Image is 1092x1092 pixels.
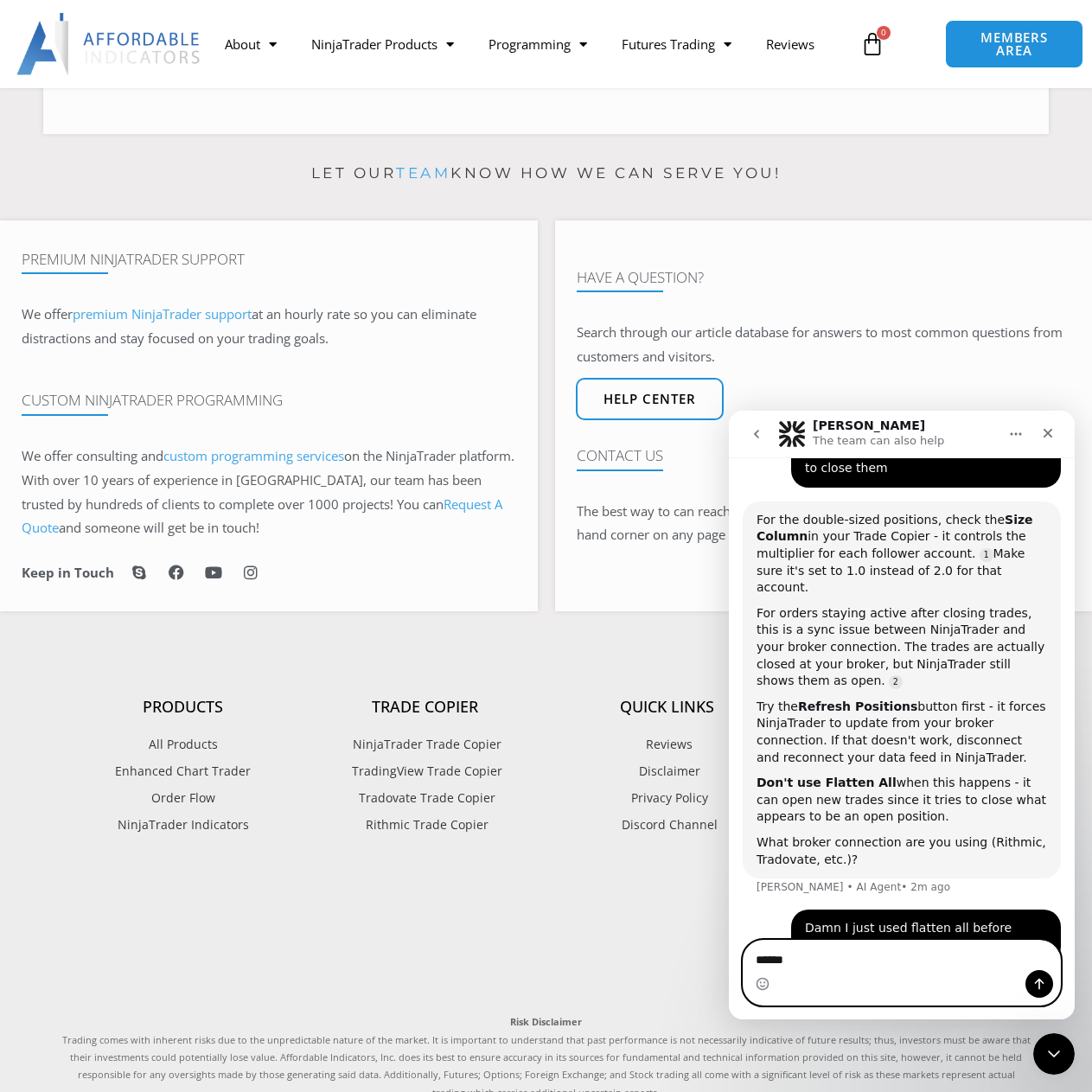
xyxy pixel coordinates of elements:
[22,305,73,322] span: We offer
[627,787,708,809] span: Privacy Policy
[304,814,546,836] a: Rithmic Trade Copier
[304,760,546,782] a: TradingView Trade Copier
[577,500,1071,548] p: The best way to can reach our is through the the help icon in the lower right-hand corner on any ...
[348,760,502,782] span: TradingView Trade Copier
[304,787,546,809] a: Tradovate Trade Copier
[963,31,1064,57] span: MEMBERS AREA
[361,814,489,836] span: Rithmic Trade Copier
[603,393,696,406] span: Help center
[73,305,252,322] a: premium NinjaTrader support
[62,814,304,836] a: NinjaTrader Indicators
[635,760,700,782] span: Disclaimer
[577,269,1071,286] h4: Have A Question?
[877,26,891,40] span: 0
[604,24,749,64] a: Futures Trading
[22,447,344,464] span: We offer consulting and
[151,787,215,809] span: Order Flow
[546,698,789,717] h4: Quick Links
[62,787,304,809] a: Order Flow
[546,814,789,836] a: Discord Channel
[354,787,495,809] span: Tradovate Trade Copier
[834,19,910,69] a: 0
[118,814,249,836] span: NinjaTrader Indicators
[617,814,718,836] span: Discord Channel
[729,411,1075,1019] iframe: Intercom live chat
[149,733,218,756] span: All Products
[62,875,1031,996] iframe: Customer reviews powered by Trustpilot
[1033,1033,1075,1075] iframe: Intercom live chat
[577,447,1071,464] h4: Contact Us
[304,733,546,756] a: NinjaTrader Trade Copier
[304,698,546,717] h4: Trade Copier
[546,760,789,782] a: Disclaimer
[577,321,1071,369] p: Search through our article database for answers to most common questions from customers and visit...
[62,698,304,717] h4: Products
[749,24,832,64] a: Reviews
[16,13,202,75] img: LogoAI
[22,251,516,268] h4: Premium NinjaTrader Support
[115,760,251,782] span: Enhanced Chart Trader
[294,24,471,64] a: NinjaTrader Products
[348,733,501,756] span: NinjaTrader Trade Copier
[208,24,852,64] nav: Menu
[208,24,294,64] a: About
[22,392,516,409] h4: Custom NinjaTrader Programming
[62,760,304,782] a: Enhanced Chart Trader
[163,447,344,464] a: custom programming services
[945,20,1082,68] a: MEMBERS AREA
[546,733,789,756] a: Reviews
[546,787,789,809] a: Privacy Policy
[510,1015,582,1028] strong: Risk Disclaimer
[22,565,114,581] h6: Keep in Touch
[396,164,450,182] a: team
[62,733,304,756] a: All Products
[642,733,693,756] span: Reviews
[471,24,604,64] a: Programming
[576,378,724,420] a: Help center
